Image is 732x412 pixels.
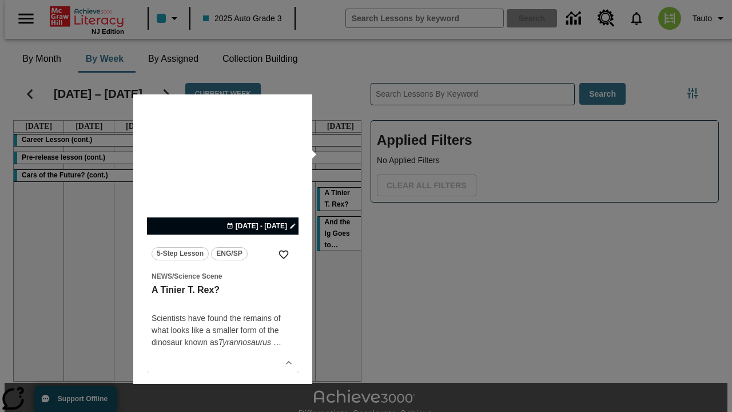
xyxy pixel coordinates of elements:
span: Topic: News/Science Scene [152,270,294,282]
button: ENG/SP [211,247,248,260]
div: lesson details [147,106,299,373]
span: ENG/SP [216,248,242,260]
span: 5-Step Lesson [157,248,204,260]
button: Show Details [280,354,297,371]
div: Scientists have found the remains of what looks like a smaller form of the dinosaur known as [152,312,294,348]
span: News [152,272,172,280]
button: Add to Favorites [273,244,294,265]
h3: A Tinier T. Rex? [152,284,294,296]
button: 5-Step Lesson [152,247,209,260]
span: [DATE] - [DATE] [236,221,287,231]
span: / [172,272,174,280]
span: Science Scene [174,272,222,280]
h4: undefined [152,296,294,310]
i: Tyrannosaurus [218,338,273,347]
button: Sep 14 - Sep 14 Choose Dates [224,221,299,231]
span: … [273,338,281,347]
